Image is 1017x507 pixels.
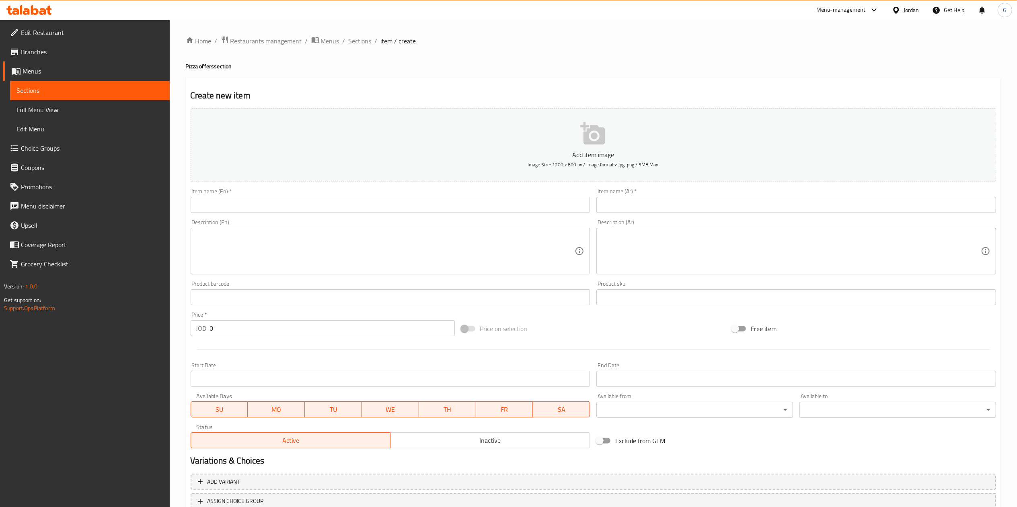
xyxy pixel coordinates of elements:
[191,401,248,417] button: SU
[21,28,163,37] span: Edit Restaurant
[311,36,339,46] a: Menus
[308,404,359,415] span: TU
[186,62,1001,70] h4: Pizza offers section
[480,324,528,333] span: Price on selection
[4,295,41,305] span: Get support on:
[21,201,163,211] span: Menu disclaimer
[208,477,240,487] span: Add variant
[191,197,590,213] input: Enter name En
[533,401,590,417] button: SA
[196,323,207,333] p: JOD
[230,36,302,46] span: Restaurants management
[21,47,163,57] span: Branches
[191,90,996,102] h2: Create new item
[16,86,163,95] span: Sections
[21,143,163,153] span: Choice Groups
[1003,6,1007,14] span: G
[191,455,996,467] h2: Variations & Choices
[191,108,996,182] button: Add item imageImage Size: 1200 x 800 px / Image formats: jpg, png / 5MB Max.
[422,404,473,415] span: TH
[21,221,163,230] span: Upsell
[10,81,170,100] a: Sections
[208,496,264,506] span: ASSIGN CHOICE GROUP
[816,5,866,15] div: Menu-management
[596,289,996,305] input: Please enter product sku
[479,404,530,415] span: FR
[16,124,163,134] span: Edit Menu
[21,240,163,249] span: Coverage Report
[343,36,345,46] li: /
[10,100,170,119] a: Full Menu View
[191,432,390,448] button: Active
[419,401,476,417] button: TH
[23,66,163,76] span: Menus
[3,158,170,177] a: Coupons
[362,401,419,417] button: WE
[25,281,37,292] span: 1.0.0
[186,36,212,46] a: Home
[3,23,170,42] a: Edit Restaurant
[248,401,305,417] button: MO
[904,6,919,14] div: Jordan
[3,42,170,61] a: Branches
[615,436,665,446] span: Exclude from GEM
[596,402,793,418] div: ​
[799,402,996,418] div: ​
[210,320,455,336] input: Please enter price
[394,435,587,446] span: Inactive
[528,160,659,169] span: Image Size: 1200 x 800 px / Image formats: jpg, png / 5MB Max.
[375,36,378,46] li: /
[186,36,1001,46] nav: breadcrumb
[3,216,170,235] a: Upsell
[21,259,163,269] span: Grocery Checklist
[203,150,984,159] p: Add item image
[4,303,55,313] a: Support.OpsPlatform
[390,432,590,448] button: Inactive
[21,163,163,172] span: Coupons
[4,281,24,292] span: Version:
[349,36,372,46] a: Sections
[305,401,362,417] button: TU
[3,61,170,81] a: Menus
[10,119,170,139] a: Edit Menu
[191,289,590,305] input: Please enter product barcode
[3,254,170,274] a: Grocery Checklist
[194,435,387,446] span: Active
[596,197,996,213] input: Enter name Ar
[3,196,170,216] a: Menu disclaimer
[16,105,163,114] span: Full Menu View
[3,139,170,158] a: Choice Groups
[305,36,308,46] li: /
[191,474,996,490] button: Add variant
[751,324,777,333] span: Free item
[251,404,302,415] span: MO
[3,177,170,196] a: Promotions
[215,36,218,46] li: /
[321,36,339,46] span: Menus
[381,36,416,46] span: item / create
[3,235,170,254] a: Coverage Report
[194,404,245,415] span: SU
[221,36,302,46] a: Restaurants management
[21,182,163,192] span: Promotions
[536,404,587,415] span: SA
[365,404,416,415] span: WE
[476,401,533,417] button: FR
